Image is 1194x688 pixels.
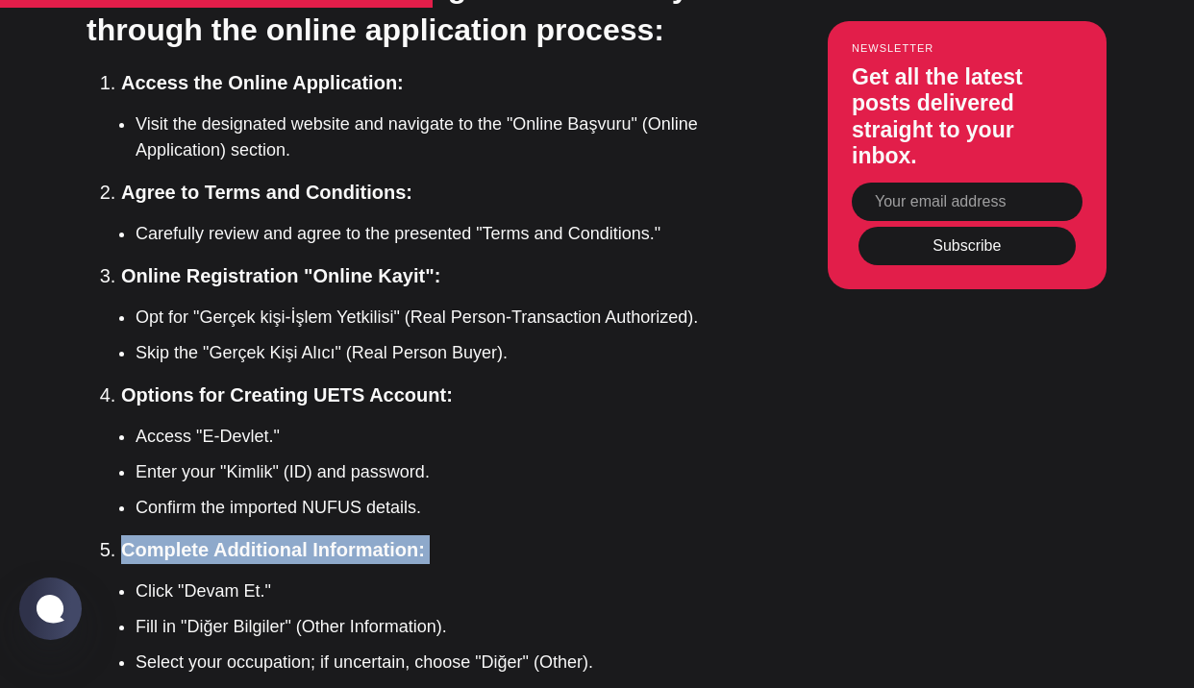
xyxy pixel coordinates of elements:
li: Carefully review and agree to the presented "Terms and Conditions." [136,221,732,247]
li: Confirm the imported NUFUS details. [136,495,732,521]
li: Click "Devam Et." [136,578,732,604]
input: Your email address [852,183,1082,221]
li: Enter your "Kimlik" (ID) and password. [136,459,732,485]
li: Fill in "Diğer Bilgiler" (Other Information). [136,614,732,640]
strong: Online Registration "Online Kayit": [121,265,440,286]
h3: Get all the latest posts delivered straight to your inbox. [852,64,1082,170]
small: Newsletter [852,41,1082,53]
strong: Options for Creating UETS Account: [121,384,453,405]
strong: Access the Online Application: [121,72,404,93]
li: Visit the designated website and navigate to the "Online Başvuru" (Online Application) section. [136,111,732,163]
li: Select your occupation; if uncertain, choose "Diğer" (Other). [136,650,732,676]
button: Subscribe [858,227,1076,265]
li: Skip the "Gerçek Kişi Alıcı" (Real Person Buyer). [136,340,732,366]
li: Opt for "Gerçek kişi-İşlem Yetkilisi" (Real Person-Transaction Authorized). [136,305,732,331]
strong: Complete Additional Information: [121,539,425,560]
li: Access "E-Devlet." [136,424,732,450]
strong: Agree to Terms and Conditions: [121,182,412,203]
